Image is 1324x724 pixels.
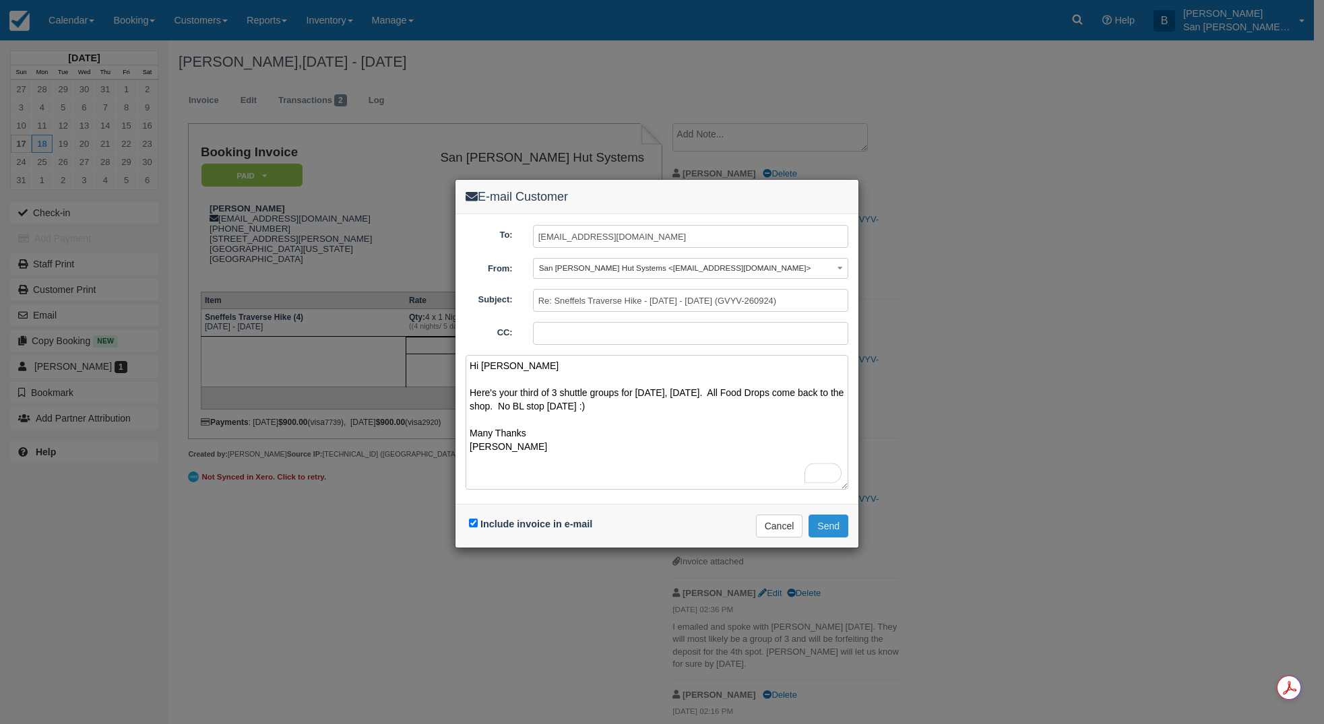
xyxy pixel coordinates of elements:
[809,515,848,537] button: Send
[533,258,848,279] button: San [PERSON_NAME] Hut Systems <[EMAIL_ADDRESS][DOMAIN_NAME]>
[455,322,523,339] label: CC:
[455,224,523,242] label: To:
[466,190,848,204] h4: E-mail Customer
[539,263,811,272] span: San [PERSON_NAME] Hut Systems <[EMAIL_ADDRESS][DOMAIN_NAME]>
[756,515,803,537] button: Cancel
[455,258,523,275] label: From:
[455,289,523,306] label: Subject:
[480,519,592,529] label: Include invoice in e-mail
[466,355,848,490] textarea: To enrich screen reader interactions, please activate Accessibility in Grammarly extension settings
